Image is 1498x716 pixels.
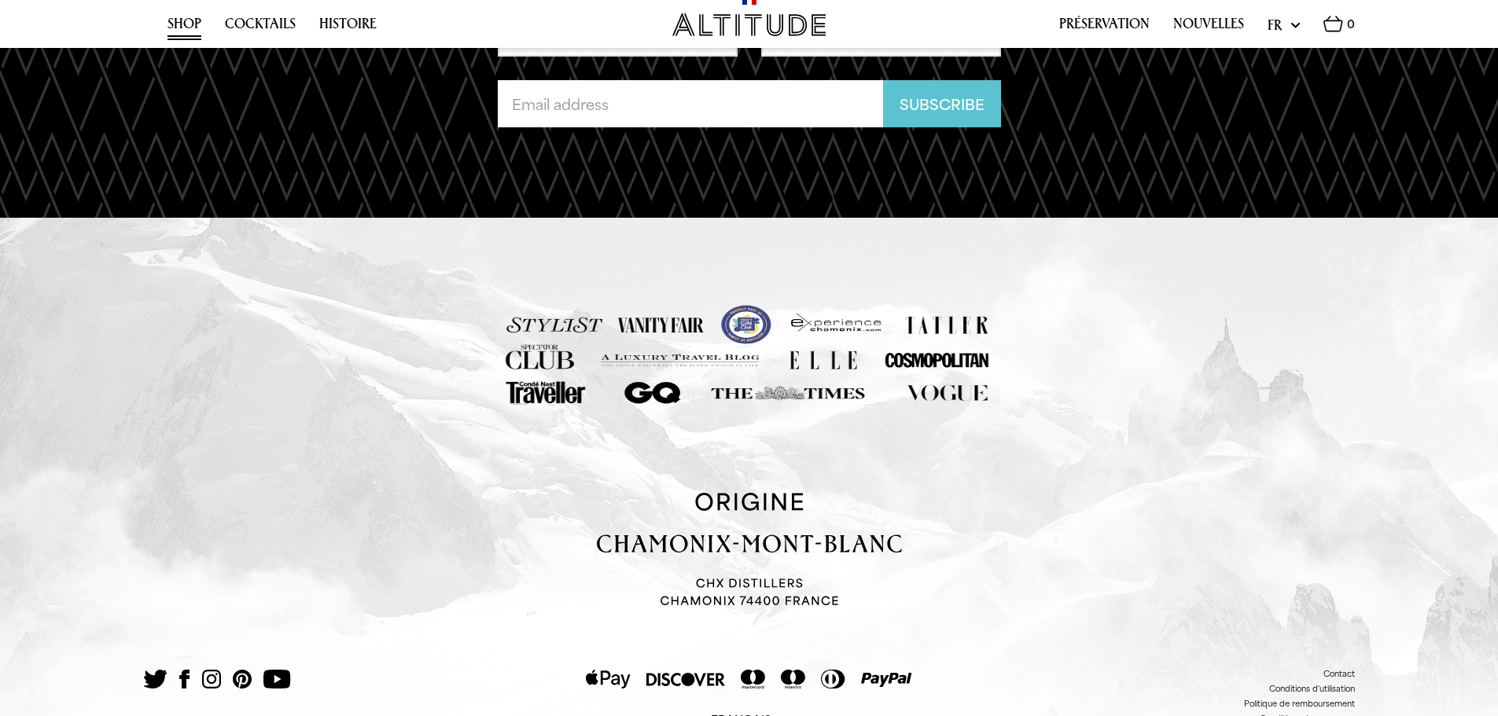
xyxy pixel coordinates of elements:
[1323,669,1355,678] a: Contact
[202,670,221,688] img: Instagram
[883,80,1001,127] button: Subscribe
[586,670,631,688] img: Apple Pay
[672,13,826,36] img: Altitude Gin
[1244,699,1355,708] a: Politique de remboursement
[741,670,765,688] img: Mastercard
[225,16,296,40] a: Cocktails
[1059,16,1150,40] a: Préservation
[781,670,805,688] img: Maestro
[144,670,167,688] img: Twitter
[319,16,377,40] a: Histoire
[1323,16,1343,32] img: Basket
[179,670,190,688] img: Facebook
[597,493,902,605] img: Translation missing: fr.origin_alt
[861,673,912,687] img: PayPal
[1323,16,1355,41] a: 0
[646,673,725,687] img: Discover
[167,16,201,40] a: Shop
[498,80,883,127] input: Email address
[1173,16,1244,40] a: Nouvelles
[233,670,252,688] img: Pinterest
[821,670,845,688] img: Diners Club
[263,670,291,688] img: YouTube
[1269,684,1355,693] a: Conditions d'utilisation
